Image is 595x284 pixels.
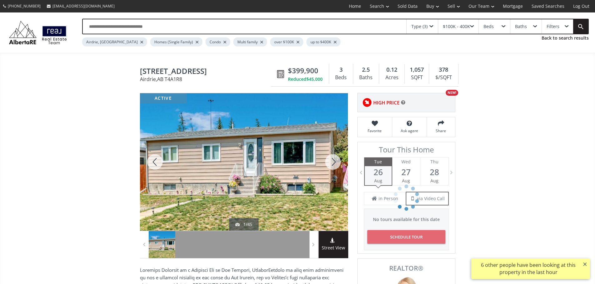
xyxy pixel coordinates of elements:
[430,128,452,133] span: Share
[361,128,389,133] span: Favorite
[206,37,230,46] div: Condo
[410,66,424,74] span: 1,057
[361,96,373,109] img: rating icon
[474,262,582,276] div: 6 other people have been looking at this property in the last hour
[288,76,323,82] div: Reduced
[288,66,318,75] span: $399,900
[44,0,118,12] a: [EMAIL_ADDRESS][DOMAIN_NAME]
[411,24,428,29] div: Type (3)
[8,3,41,9] span: [PHONE_NUMBER]
[236,221,252,228] div: 1/45
[432,66,455,74] div: 378
[432,73,455,82] div: $/SQFT
[443,24,470,29] div: $100K - 400K
[332,73,350,82] div: Beds
[364,265,448,272] span: REALTOR®
[140,67,274,77] span: 172 Big Hill Circle SE
[82,37,147,46] div: Airdrie, [GEOGRAPHIC_DATA]
[382,66,401,74] div: 0.12
[332,66,350,74] div: 3
[395,128,424,133] span: Ask agent
[483,24,494,29] div: Beds
[382,73,401,82] div: Acres
[306,76,323,82] span: $45,000
[233,37,267,46] div: Multi family
[408,73,426,82] div: SQFT
[446,90,458,96] div: NEW!
[542,35,589,41] a: Back to search results
[356,73,376,82] div: Baths
[580,258,590,270] button: ×
[52,3,115,9] span: [EMAIL_ADDRESS][DOMAIN_NAME]
[140,93,187,103] div: active
[140,93,348,231] div: 172 Big Hill Circle SE Airdrie, AB T4A1R8 - Photo 1 of 45
[6,19,70,46] img: Logo
[270,37,303,46] div: over $100K
[356,66,376,74] div: 2.5
[150,37,202,46] div: Homes (Single Family)
[547,24,559,29] div: Filters
[373,99,399,106] span: HIGH PRICE
[319,244,348,252] span: Street View
[515,24,527,29] div: Baths
[306,37,340,46] div: up to $400K
[140,77,274,82] span: Airdrie , AB T4A1R8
